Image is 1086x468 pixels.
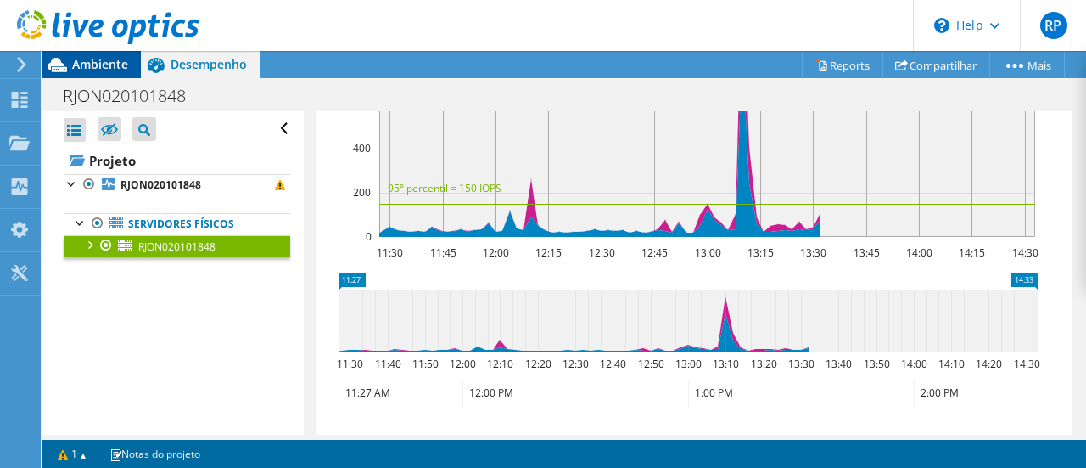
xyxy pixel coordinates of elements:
text: 200 [353,185,371,200]
text: 12:40 [599,357,625,371]
text: 12:10 [486,357,512,371]
text: 13:30 [787,357,814,371]
text: 12:00 [482,245,508,260]
text: 14:00 [900,357,926,371]
span: Desempenho [171,56,247,72]
a: Servidores físicos [64,213,290,235]
text: 400 [353,141,371,155]
text: 0 [366,229,372,244]
span: RP [1040,12,1067,39]
text: 14:30 [1011,245,1038,260]
b: RJON020101848 [120,178,201,192]
text: 13:30 [799,245,826,260]
a: Mais [989,52,1065,78]
a: RJON020101848 [64,235,290,257]
text: 12:00 [449,357,475,371]
a: Reports [802,52,883,78]
a: 1 [46,443,98,465]
a: Compartilhar [882,52,990,78]
text: 12:15 [535,245,561,260]
text: 12:20 [524,357,551,371]
text: 95° percentil = 150 IOPS [388,181,501,195]
text: 13:45 [853,245,879,260]
text: 11:40 [374,357,400,371]
span: RJON020101848 [138,240,216,254]
text: 13:10 [712,357,738,371]
text: 12:30 [562,357,588,371]
a: Notas do projeto [98,443,212,465]
text: 13:20 [750,357,776,371]
text: 11:30 [376,245,402,260]
text: 11:45 [429,245,456,260]
text: 13:40 [825,357,851,371]
text: 14:10 [938,357,964,371]
text: 11:30 [336,357,362,371]
a: Projeto [64,147,290,174]
text: 12:45 [641,245,667,260]
text: 13:50 [863,357,889,371]
h1: RJON020101848 [55,87,212,105]
text: 13:00 [675,357,701,371]
text: 12:50 [637,357,663,371]
svg: \n [934,18,949,33]
text: 14:30 [1013,357,1039,371]
text: 11:50 [411,357,438,371]
text: 13:15 [747,245,773,260]
text: 14:00 [905,245,932,260]
text: 14:15 [958,245,984,260]
span: Ambiente [72,56,128,72]
a: RJON020101848 [64,174,290,196]
text: 13:00 [694,245,720,260]
text: 12:30 [588,245,614,260]
text: 14:20 [975,357,1001,371]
